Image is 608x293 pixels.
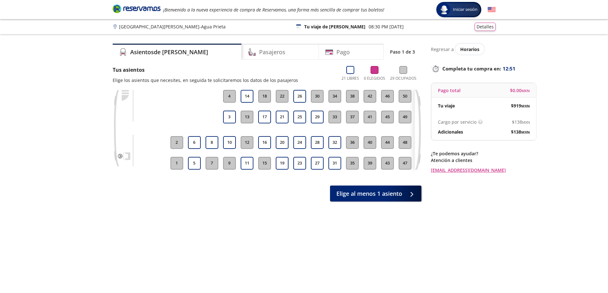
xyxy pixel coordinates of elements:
[311,136,324,149] button: 28
[130,48,208,56] h4: Asientos de [PERSON_NAME]
[293,157,306,170] button: 23
[170,157,183,170] button: 1
[328,136,341,149] button: 32
[488,6,496,14] button: English
[206,157,218,170] button: 7
[258,157,271,170] button: 15
[399,157,411,170] button: 47
[522,88,530,93] small: MXN
[460,46,479,52] span: Horarios
[241,157,253,170] button: 11
[293,136,306,149] button: 24
[258,111,271,123] button: 17
[241,136,253,149] button: 12
[119,23,226,30] p: [GEOGRAPHIC_DATA][PERSON_NAME] - Agua Prieta
[521,104,530,108] small: MXN
[163,7,384,13] em: ¡Bienvenido a la nueva experiencia de compra de Reservamos, una forma más sencilla de comprar tus...
[276,157,289,170] button: 19
[311,90,324,103] button: 30
[381,136,394,149] button: 44
[438,87,461,94] p: Pago total
[369,23,404,30] p: 08:30 PM [DATE]
[431,44,536,55] div: Regresar a ver horarios
[512,119,530,125] span: $ 138
[170,136,183,149] button: 2
[431,167,536,173] a: [EMAIL_ADDRESS][DOMAIN_NAME]
[223,136,236,149] button: 10
[304,23,365,30] p: Tu viaje de [PERSON_NAME]
[521,130,530,135] small: MXN
[346,136,359,149] button: 36
[276,111,289,123] button: 21
[113,4,161,13] i: Brand Logo
[571,256,602,287] iframe: Messagebird Livechat Widget
[390,48,415,55] p: Paso 1 de 3
[431,64,536,73] p: Completa tu compra en :
[399,111,411,123] button: 49
[328,157,341,170] button: 31
[450,6,480,13] span: Iniciar sesión
[113,66,298,74] p: Tus asientos
[381,157,394,170] button: 43
[241,90,253,103] button: 14
[346,90,359,103] button: 38
[511,102,530,109] span: $ 919
[364,157,376,170] button: 39
[113,77,298,84] p: Elige los asientos que necesites, en seguida te solicitaremos los datos de los pasajeros
[188,136,201,149] button: 6
[113,4,161,15] a: Brand Logo
[276,90,289,103] button: 22
[223,90,236,103] button: 4
[510,87,530,94] span: $ 0.00
[503,65,515,72] span: 12:51
[364,136,376,149] button: 40
[342,76,359,81] p: 21 Libres
[346,157,359,170] button: 35
[241,111,253,123] button: 13
[206,136,218,149] button: 8
[259,48,285,56] h4: Pasajeros
[258,136,271,149] button: 16
[438,128,463,135] p: Adicionales
[188,157,201,170] button: 5
[381,90,394,103] button: 46
[431,150,536,157] p: ¿Te podemos ayudar?
[311,111,324,123] button: 29
[293,111,306,123] button: 25
[336,189,402,198] span: Elige al menos 1 asiento
[381,111,394,123] button: 45
[223,111,236,123] button: 3
[399,90,411,103] button: 50
[438,102,455,109] p: Tu viaje
[311,157,324,170] button: 27
[293,90,306,103] button: 26
[364,76,385,81] p: 0 Elegidos
[511,128,530,135] span: $ 138
[328,111,341,123] button: 33
[336,48,350,56] h4: Pago
[364,111,376,123] button: 41
[258,90,271,103] button: 18
[328,90,341,103] button: 34
[223,157,236,170] button: 9
[399,136,411,149] button: 48
[364,90,376,103] button: 42
[431,46,454,53] p: Regresar a
[330,186,421,201] button: Elige al menos 1 asiento
[390,76,417,81] p: 29 Ocupados
[438,119,477,125] p: Cargo por servicio
[431,157,536,164] p: Atención a clientes
[276,136,289,149] button: 20
[475,23,496,31] button: Detalles
[522,120,530,125] small: MXN
[346,111,359,123] button: 37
